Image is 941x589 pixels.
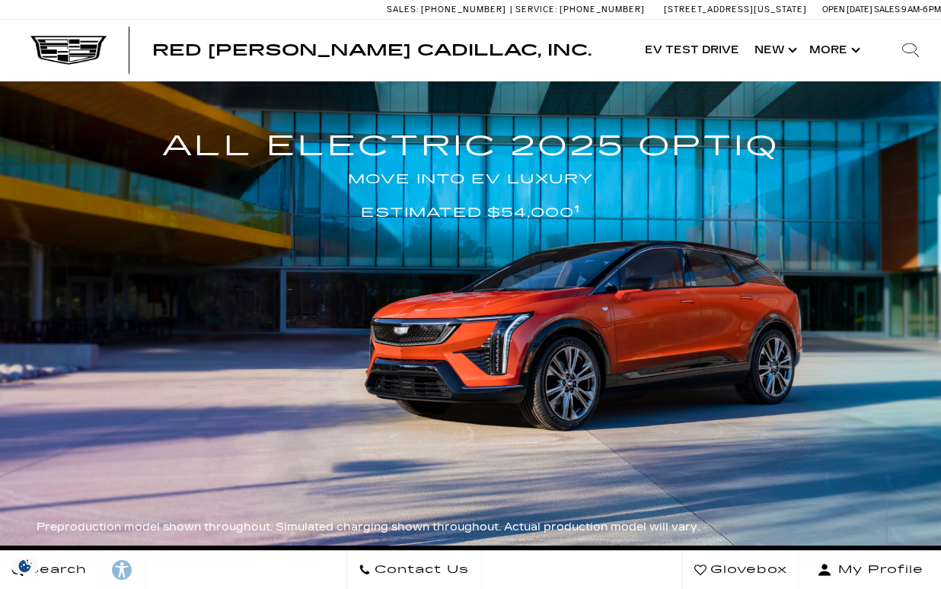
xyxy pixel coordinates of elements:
span: Search [24,559,87,581]
span: [PHONE_NUMBER] [560,5,645,14]
a: Sales: [PHONE_NUMBER] [387,5,510,14]
p: Preproduction model shown throughout. Simulated charging shown throughout. Actual production mode... [37,521,700,533]
a: New [747,20,802,81]
span: Sales: [874,5,901,14]
span: [PHONE_NUMBER] [421,5,506,14]
a: Contact Us [346,551,481,589]
img: Cadillac Dark Logo with Cadillac White Text [30,36,107,65]
sup: 1 [574,203,580,215]
a: 1 [574,205,580,221]
a: EV Test Drive [637,20,747,81]
a: [STREET_ADDRESS][US_STATE] [664,5,807,14]
button: Open user profile menu [799,551,941,589]
span: Contact Us [371,559,469,581]
span: Service: [515,5,557,14]
span: 9 AM-6 PM [901,5,941,14]
span: Glovebox [707,559,787,581]
a: Glovebox [682,551,799,589]
button: More [802,20,865,81]
a: Red [PERSON_NAME] Cadillac, Inc. [152,43,592,58]
img: Opt-Out Icon [8,558,43,574]
span: Red [PERSON_NAME] Cadillac, Inc. [152,41,592,59]
span: My Profile [832,559,923,581]
section: Click to Open Cookie Consent Modal [8,558,43,574]
span: Open [DATE] [822,5,872,14]
a: Service: [PHONE_NUMBER] [510,5,649,14]
span: Sales: [387,5,419,14]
